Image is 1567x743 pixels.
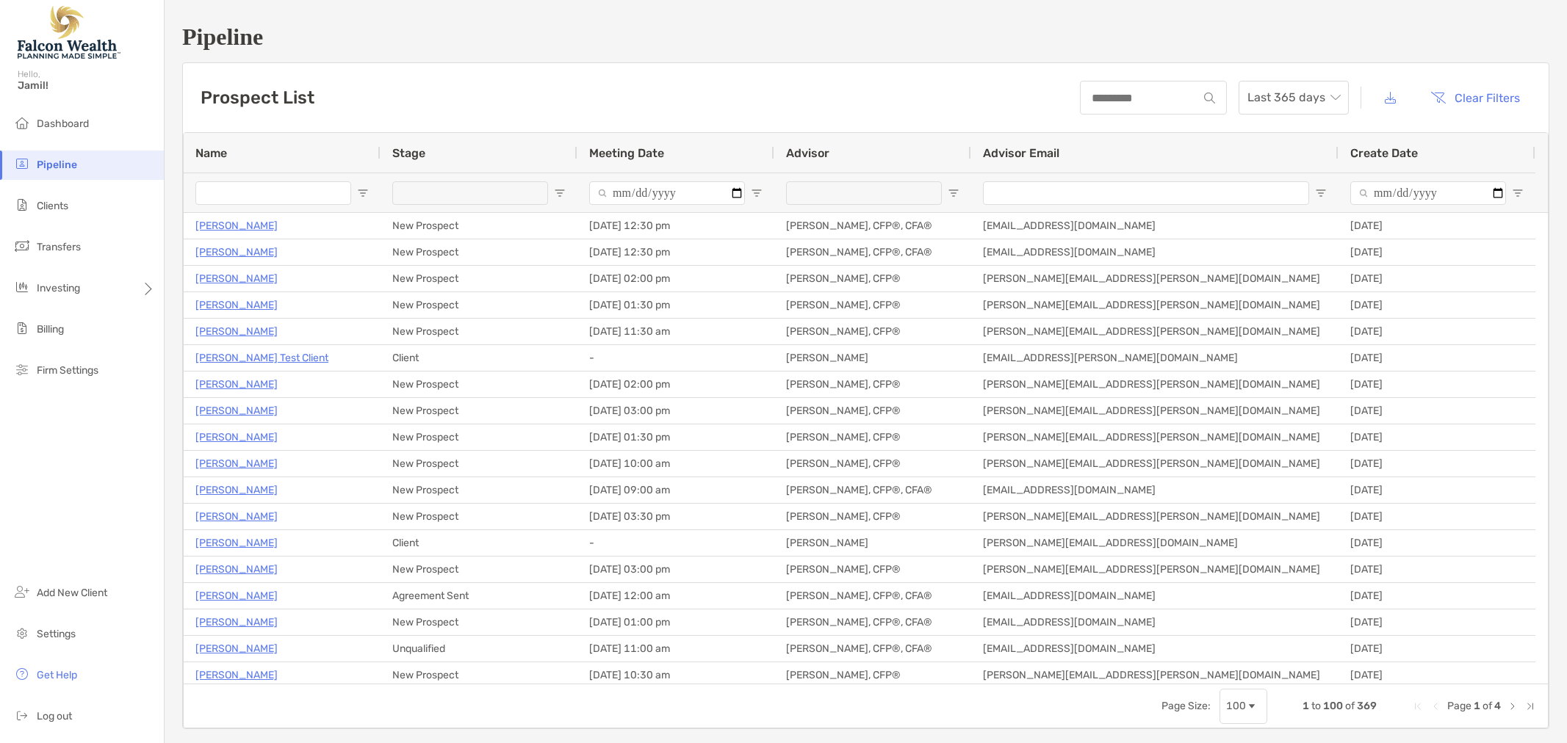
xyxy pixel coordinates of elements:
div: New Prospect [381,477,577,503]
span: Dashboard [37,117,89,130]
span: 4 [1494,700,1501,712]
div: [DATE] 12:30 pm [577,213,774,239]
div: [DATE] [1339,424,1535,450]
a: [PERSON_NAME] [195,534,278,552]
div: [PERSON_NAME], CFP® [774,266,971,291]
p: [PERSON_NAME] [195,243,278,261]
div: Page Size: [1161,700,1211,712]
img: logout icon [13,706,31,724]
a: [PERSON_NAME] [195,560,278,579]
img: get-help icon [13,665,31,683]
div: [PERSON_NAME], CFP® [774,504,971,529]
a: [PERSON_NAME] [195,217,278,235]
div: [PERSON_NAME][EMAIL_ADDRESS][PERSON_NAME][DOMAIN_NAME] [971,319,1339,344]
div: [DATE] [1339,530,1535,556]
p: [PERSON_NAME] [195,428,278,446]
div: New Prospect [381,609,577,635]
div: New Prospect [381,292,577,318]
div: [EMAIL_ADDRESS][DOMAIN_NAME] [971,239,1339,265]
div: [PERSON_NAME] [774,530,971,556]
a: [PERSON_NAME] [195,613,278,631]
div: [PERSON_NAME][EMAIL_ADDRESS][DOMAIN_NAME] [971,530,1339,556]
div: [DATE] [1339,636,1535,662]
div: [DATE] [1339,662,1535,688]
button: Clear Filters [1419,81,1531,114]
div: [DATE] [1339,292,1535,318]
div: [PERSON_NAME], CFP®, CFA® [774,583,971,609]
div: [EMAIL_ADDRESS][PERSON_NAME][DOMAIN_NAME] [971,345,1339,371]
span: Jamil! [18,79,155,92]
span: Log out [37,710,72,722]
div: - [577,345,774,371]
div: [DATE] [1339,583,1535,609]
span: Clients [37,200,68,212]
div: [DATE] 12:30 pm [577,239,774,265]
div: New Prospect [381,319,577,344]
div: [DATE] [1339,609,1535,635]
a: [PERSON_NAME] [195,639,278,658]
span: Stage [392,146,425,160]
button: Open Filter Menu [751,187,763,199]
div: [DATE] [1339,319,1535,344]
div: [PERSON_NAME], CFP®, CFA® [774,477,971,503]
div: Agreement Sent [381,583,577,609]
div: Previous Page [1430,700,1441,712]
a: [PERSON_NAME] [195,507,278,526]
span: Create Date [1350,146,1418,160]
a: [PERSON_NAME] [195,402,278,420]
button: Open Filter Menu [1315,187,1327,199]
img: settings icon [13,624,31,642]
div: [PERSON_NAME], CFP®, CFA® [774,213,971,239]
span: Page [1447,700,1471,712]
h3: Prospect List [201,87,314,108]
div: [DATE] 10:30 am [577,662,774,688]
div: [PERSON_NAME], CFP® [774,451,971,476]
div: [PERSON_NAME], CFP® [774,292,971,318]
div: [PERSON_NAME] [774,345,971,371]
a: [PERSON_NAME] [195,454,278,473]
span: Get Help [37,669,77,681]
div: New Prospect [381,266,577,291]
div: New Prospect [381,398,577,424]
img: input icon [1204,93,1215,104]
div: [DATE] 11:30 am [577,319,774,344]
a: [PERSON_NAME] [195,296,278,314]
span: Name [195,146,227,160]
div: New Prospect [381,662,577,688]
a: [PERSON_NAME] [195,587,278,605]
div: [DATE] 03:00 pm [577,398,774,424]
a: [PERSON_NAME] [195,322,278,341]
div: New Prospect [381,371,577,397]
button: Open Filter Menu [357,187,369,199]
a: [PERSON_NAME] Test Client [195,349,328,367]
div: [DATE] [1339,345,1535,371]
button: Open Filter Menu [948,187,959,199]
div: [DATE] [1339,557,1535,582]
div: [DATE] 01:00 pm [577,609,774,635]
div: Client [381,530,577,556]
div: [DATE] 01:30 pm [577,424,774,450]
div: First Page [1412,700,1424,712]
a: [PERSON_NAME] [195,481,278,499]
h1: Pipeline [182,23,1549,51]
div: [DATE] 02:00 pm [577,266,774,291]
div: [DATE] [1339,504,1535,529]
input: Create Date Filter Input [1350,181,1506,205]
div: - [577,530,774,556]
div: [PERSON_NAME][EMAIL_ADDRESS][PERSON_NAME][DOMAIN_NAME] [971,504,1339,529]
div: [EMAIL_ADDRESS][DOMAIN_NAME] [971,609,1339,635]
div: [DATE] 09:00 am [577,477,774,503]
span: 369 [1357,700,1377,712]
div: [PERSON_NAME][EMAIL_ADDRESS][PERSON_NAME][DOMAIN_NAME] [971,557,1339,582]
div: [DATE] [1339,371,1535,397]
div: New Prospect [381,504,577,529]
span: to [1311,700,1321,712]
div: Client [381,345,577,371]
span: Firm Settings [37,364,98,377]
span: Advisor [786,146,829,160]
span: 1 [1474,700,1480,712]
